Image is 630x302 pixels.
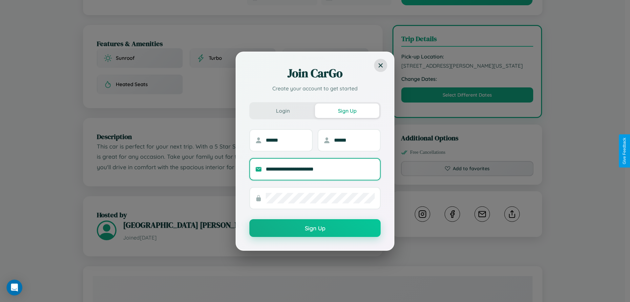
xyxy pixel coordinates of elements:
p: Create your account to get started [249,84,381,92]
h2: Join CarGo [249,65,381,81]
div: Open Intercom Messenger [7,280,22,295]
div: Give Feedback [622,138,627,164]
button: Sign Up [249,219,381,237]
button: Sign Up [315,104,379,118]
button: Login [251,104,315,118]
